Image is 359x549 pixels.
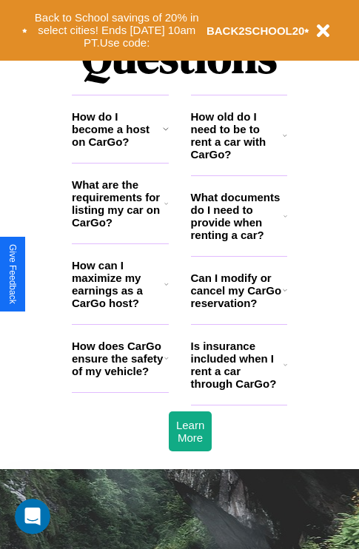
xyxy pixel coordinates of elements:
h3: How can I maximize my earnings as a CarGo host? [72,259,164,309]
h3: How does CarGo ensure the safety of my vehicle? [72,340,164,377]
h3: What documents do I need to provide when renting a car? [191,191,284,241]
button: Learn More [169,411,212,451]
div: Give Feedback [7,244,18,304]
button: Back to School savings of 20% in select cities! Ends [DATE] 10am PT.Use code: [27,7,207,53]
h3: How old do I need to be to rent a car with CarGo? [191,110,283,161]
iframe: Intercom live chat [15,499,50,534]
h3: How do I become a host on CarGo? [72,110,163,148]
h3: Is insurance included when I rent a car through CarGo? [191,340,283,390]
b: BACK2SCHOOL20 [207,24,305,37]
h3: Can I modify or cancel my CarGo reservation? [191,272,283,309]
h3: What are the requirements for listing my car on CarGo? [72,178,164,229]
